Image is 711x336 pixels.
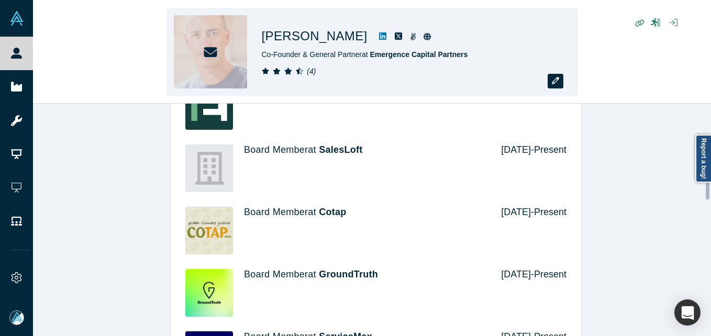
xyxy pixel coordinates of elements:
[262,27,368,46] h1: [PERSON_NAME]
[185,207,233,254] img: Cotap's Logo
[244,144,486,156] h4: Board Member at
[307,67,316,75] i: ( 4 )
[486,144,566,192] div: [DATE] - Present
[262,50,468,59] span: Co-Founder & General Partner at
[486,207,566,254] div: [DATE] - Present
[244,269,486,281] h4: Board Member at
[370,50,468,59] a: Emergence Capital Partners
[695,135,711,183] a: Report a bug!
[9,310,24,325] img: Mia Scott's Account
[486,82,566,130] div: [DATE] - Present
[244,207,486,218] h4: Board Member at
[319,207,346,217] a: Cotap
[319,269,378,279] a: GroundTruth
[185,269,233,317] img: GroundTruth's Logo
[319,144,362,155] a: SalesLoft
[185,144,233,192] img: SalesLoft's Logo
[9,11,24,26] img: Alchemist Vault Logo
[185,82,233,130] img: Emergence Capital's Logo
[486,269,566,317] div: [DATE] - Present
